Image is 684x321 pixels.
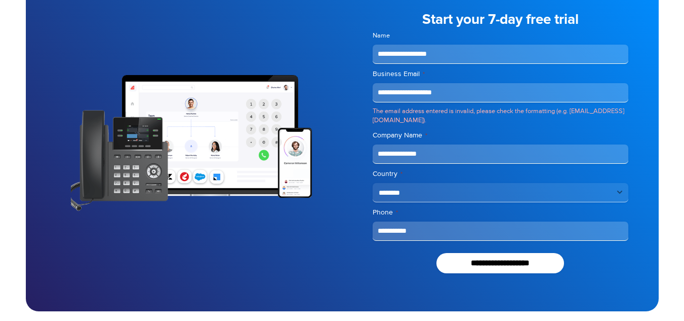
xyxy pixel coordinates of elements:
[373,169,628,179] label: Country
[373,106,628,125] div: The email address entered is invalid, please check the formatting (e.g. [EMAIL_ADDRESS][DOMAIN_NA...
[373,207,628,218] label: Phone
[373,130,628,140] label: Company Name
[373,13,628,27] h5: Start your 7-day free trial
[373,69,628,79] label: Business Email
[373,31,628,41] label: Name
